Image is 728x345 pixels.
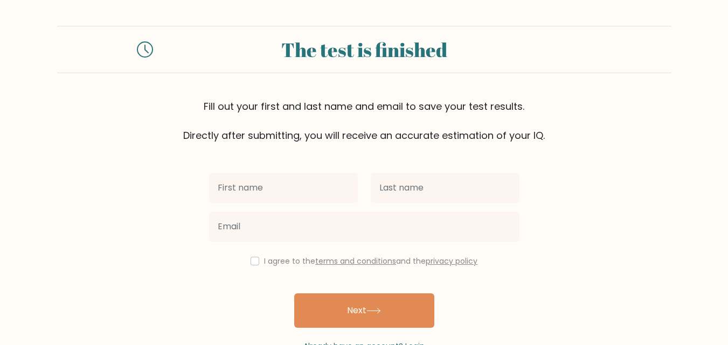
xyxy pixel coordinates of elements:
label: I agree to the and the [264,256,477,266]
button: Next [294,293,434,328]
div: The test is finished [166,35,563,64]
input: Last name [371,173,519,203]
a: privacy policy [426,256,477,266]
a: terms and conditions [315,256,396,266]
input: First name [209,173,358,203]
input: Email [209,212,519,242]
div: Fill out your first and last name and email to save your test results. Directly after submitting,... [57,99,671,143]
